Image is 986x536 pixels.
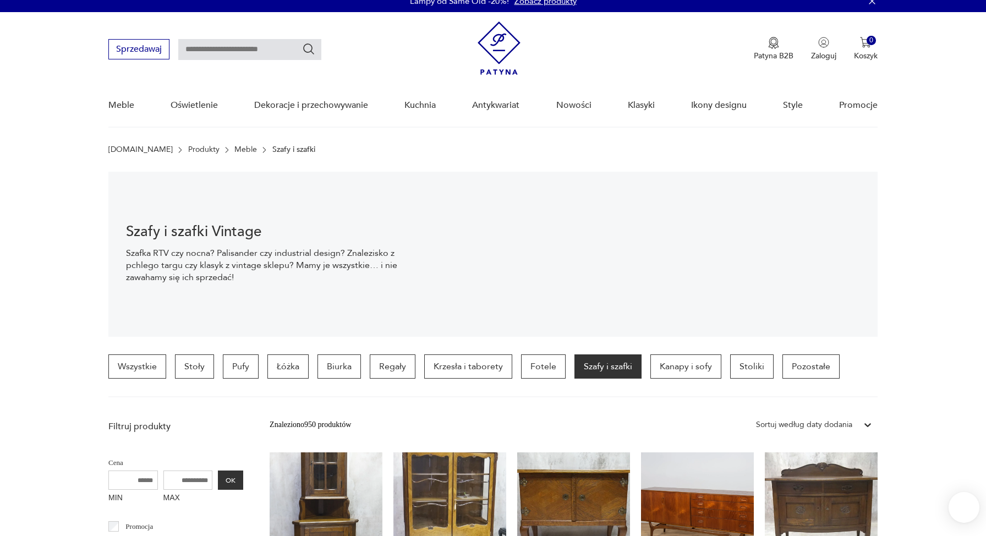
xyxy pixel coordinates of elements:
[478,21,521,75] img: Patyna - sklep z meblami i dekoracjami vintage
[839,84,878,127] a: Promocje
[108,84,134,127] a: Meble
[730,354,774,379] a: Stoliki
[218,471,243,490] button: OK
[317,354,361,379] a: Biurka
[126,247,398,283] p: Szafka RTV czy nocna? Palisander czy industrial design? Znalezisko z pchlego targu czy klasyk z v...
[782,354,840,379] a: Pozostałe
[754,37,793,61] button: Patyna B2B
[854,37,878,61] button: 0Koszyk
[272,145,315,154] p: Szafy i szafki
[424,354,512,379] a: Krzesła i taborety
[108,457,243,469] p: Cena
[628,84,655,127] a: Klasyki
[860,37,871,48] img: Ikona koszyka
[188,145,220,154] a: Produkty
[867,36,876,45] div: 0
[175,354,214,379] a: Stoły
[556,84,591,127] a: Nowości
[756,419,852,431] div: Sortuj według daty dodania
[768,37,779,49] img: Ikona medalu
[108,420,243,433] p: Filtruj produkty
[811,51,836,61] p: Zaloguj
[754,51,793,61] p: Patyna B2B
[254,84,368,127] a: Dekoracje i przechowywanie
[108,145,173,154] a: [DOMAIN_NAME]
[818,37,829,48] img: Ikonka użytkownika
[108,490,158,507] label: MIN
[472,84,519,127] a: Antykwariat
[404,84,436,127] a: Kuchnia
[163,490,213,507] label: MAX
[108,354,166,379] a: Wszystkie
[108,46,169,54] a: Sprzedawaj
[949,492,979,523] iframe: Smartsupp widget button
[811,37,836,61] button: Zaloguj
[754,37,793,61] a: Ikona medaluPatyna B2B
[125,521,153,533] p: Promocja
[783,84,803,127] a: Style
[650,354,721,379] a: Kanapy i sofy
[370,354,415,379] a: Regały
[171,84,218,127] a: Oświetlenie
[108,39,169,59] button: Sprzedawaj
[691,84,747,127] a: Ikony designu
[270,419,351,431] div: Znaleziono 950 produktów
[574,354,642,379] a: Szafy i szafki
[267,354,309,379] a: Łóżka
[223,354,259,379] a: Pufy
[521,354,566,379] a: Fotele
[302,42,315,56] button: Szukaj
[126,225,398,238] h1: Szafy i szafki Vintage
[854,51,878,61] p: Koszyk
[234,145,257,154] a: Meble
